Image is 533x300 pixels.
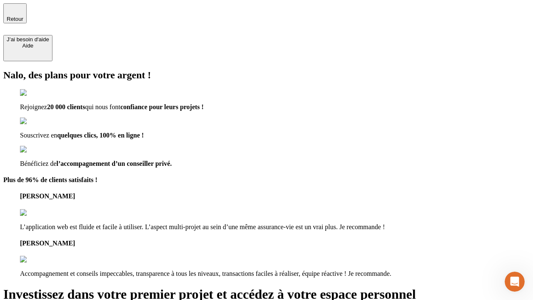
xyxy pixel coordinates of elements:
div: J’ai besoin d'aide [7,36,49,42]
span: Rejoignez [20,103,47,110]
img: reviews stars [20,209,61,217]
h2: Nalo, des plans pour votre argent ! [3,70,530,81]
span: Bénéficiez de [20,160,57,167]
span: quelques clics, 100% en ligne ! [57,132,144,139]
span: 20 000 clients [47,103,85,110]
img: checkmark [20,89,56,97]
span: l’accompagnement d’un conseiller privé. [57,160,172,167]
span: Retour [7,16,23,22]
p: L’application web est fluide et facile à utiliser. L’aspect multi-projet au sein d’une même assur... [20,223,530,231]
button: Retour [3,3,27,23]
button: J’ai besoin d'aideAide [3,35,52,61]
img: reviews stars [20,256,61,263]
iframe: Intercom live chat [505,272,525,292]
span: Souscrivez en [20,132,57,139]
img: checkmark [20,117,56,125]
h4: Plus de 96% de clients satisfaits ! [3,176,530,184]
div: Aide [7,42,49,49]
span: qui nous font [85,103,120,110]
p: Accompagnement et conseils impeccables, transparence à tous les niveaux, transactions faciles à r... [20,270,530,277]
h4: [PERSON_NAME] [20,240,530,247]
img: checkmark [20,146,56,153]
h4: [PERSON_NAME] [20,192,530,200]
span: confiance pour leurs projets ! [120,103,204,110]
